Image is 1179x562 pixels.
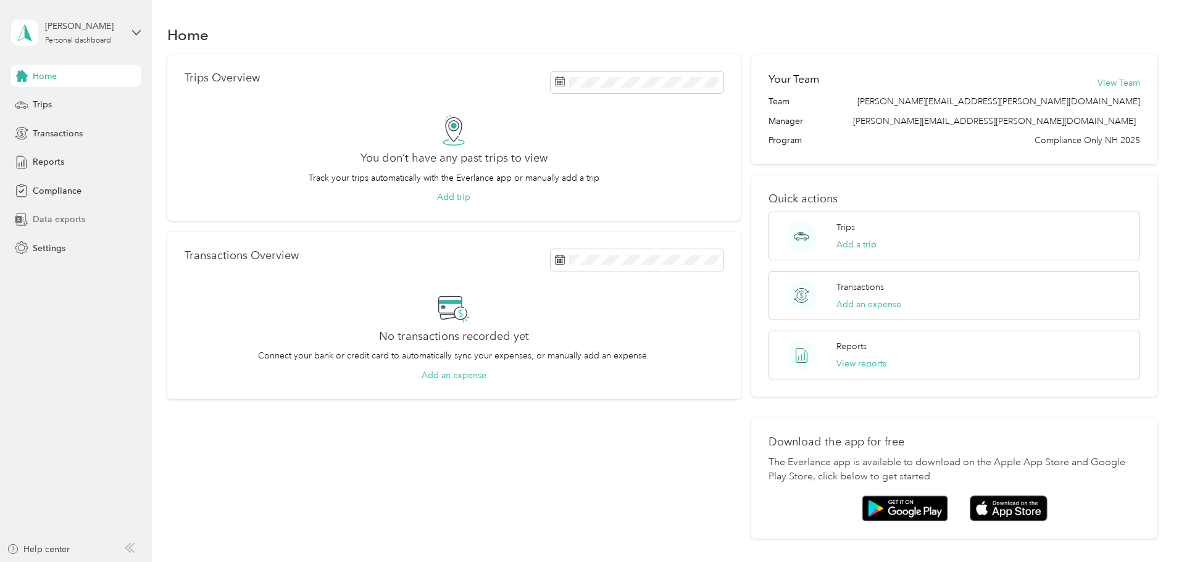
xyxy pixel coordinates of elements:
button: Add an expense [422,369,486,382]
p: Connect your bank or credit card to automatically sync your expenses, or manually add an expense. [258,349,649,362]
span: Manager [769,115,803,128]
p: Transactions [836,281,884,294]
span: Team [769,95,789,108]
p: Track your trips automatically with the Everlance app or manually add a trip [309,171,599,184]
button: Help center [7,543,70,556]
span: Compliance [33,184,81,197]
p: Reports [836,340,867,353]
span: Trips [33,98,52,111]
iframe: Everlance-gr Chat Button Frame [1110,493,1179,562]
h2: No transactions recorded yet [379,330,529,343]
div: [PERSON_NAME] [45,20,122,33]
span: Transactions [33,127,83,140]
span: [PERSON_NAME][EMAIL_ADDRESS][PERSON_NAME][DOMAIN_NAME] [853,116,1136,126]
div: Personal dashboard [45,37,111,44]
button: Add trip [437,191,470,204]
button: View reports [836,357,886,370]
span: Home [33,70,57,83]
button: Add a trip [836,238,877,251]
p: Download the app for free [769,436,1140,448]
span: Settings [33,242,65,255]
p: Trips Overview [185,72,260,85]
span: [PERSON_NAME][EMAIL_ADDRESS][PERSON_NAME][DOMAIN_NAME] [857,95,1140,108]
p: Quick actions [769,192,1140,205]
span: Program [769,134,802,147]
img: App store [970,495,1048,522]
h2: You don’t have any past trips to view [360,152,548,165]
button: View Team [1098,76,1140,89]
span: Compliance Only NH 2025 [1035,134,1140,147]
img: Google play [862,495,948,521]
h2: Your Team [769,72,819,87]
p: Transactions Overview [185,249,299,262]
p: The Everlance app is available to download on the Apple App Store and Google Play Store, click be... [769,455,1140,485]
h1: Home [167,28,209,41]
p: Trips [836,221,855,234]
span: Data exports [33,213,85,226]
button: Add an expense [836,298,901,311]
span: Reports [33,155,64,168]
